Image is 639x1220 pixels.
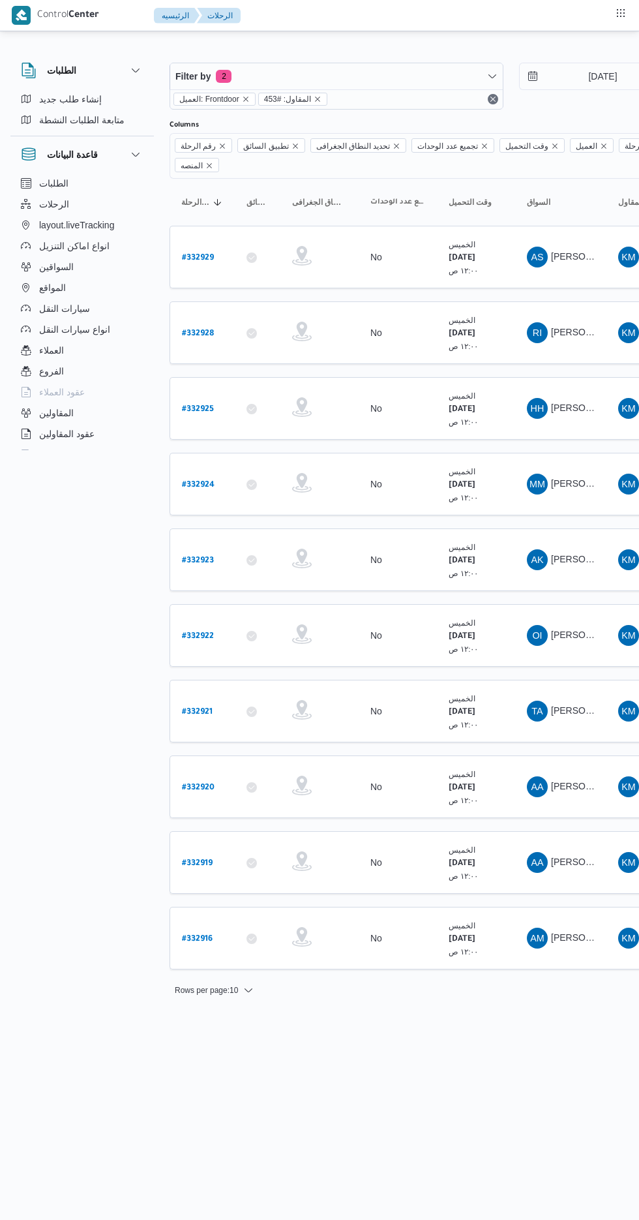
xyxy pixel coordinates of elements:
small: ١٢:٠٠ ص [449,342,479,350]
small: الخميس [449,391,475,400]
button: Rows per page:10 [170,983,259,998]
span: وقت التحميل [505,139,548,153]
button: إنشاء طلب جديد [16,89,149,110]
div: Radha Ibrahem Ibrahem Ibrahem Saltan [527,322,548,343]
button: عقود العملاء [16,382,149,403]
b: # 332925 [182,405,214,414]
button: المقاولين [16,403,149,423]
a: #332925 [182,400,214,418]
small: ١٢:٠٠ ص [449,796,479,804]
span: وقت التحميل [499,138,565,153]
div: الطلبات [10,89,154,136]
div: Khald Mmdoh Hassan Muhammad Alabs [618,398,639,419]
a: #332929 [182,249,214,266]
button: تحديد النطاق الجغرافى [287,192,352,213]
button: اجهزة التليفون [16,444,149,465]
div: Omar Ibrahem Ahmad Muhammad [527,625,548,646]
div: Abadalkariam Msaaod Abadalkariam [527,928,548,949]
b: [DATE] [449,481,475,490]
span: OI [532,625,542,646]
small: ١٢:٠٠ ص [449,418,479,426]
span: تجميع عدد الوحدات [411,138,494,153]
div: Khald Mmdoh Hassan Muhammad Alabs [618,928,639,949]
span: الفروع [39,363,64,379]
span: رقم الرحلة; Sorted in descending order [181,197,210,207]
span: TA [531,701,542,722]
div: No [370,251,382,263]
div: Khald Mmdoh Hassan Muhammad Alabs [618,701,639,722]
button: Remove المنصه from selection in this group [205,162,213,170]
div: No [370,857,382,868]
div: No [370,932,382,944]
small: ١٢:٠٠ ص [449,947,479,956]
span: الطلبات [39,175,68,191]
span: KM [621,474,636,495]
a: #332921 [182,703,213,720]
span: AK [531,549,543,570]
small: ١٢:٠٠ ص [449,266,479,275]
span: الرحلات [39,196,69,212]
button: Filter by2 active filters [170,63,503,89]
a: #332924 [182,476,215,493]
div: Khald Mmdoh Hassan Muhammad Alabs [618,852,639,873]
button: الطلبات [21,63,143,78]
button: الرحلات [16,194,149,215]
div: Ahmad Adham Muhammad Muhammad [527,852,548,873]
img: X8yXhbKr1z7QwAAAABJRU5ErkJggg== [12,6,31,25]
span: MM [529,474,545,495]
span: KM [621,247,636,267]
div: Mahmood Mtola Hussain Afiefa [527,474,548,495]
small: الخميس [449,921,475,930]
span: المقاولين [39,405,74,421]
small: الخميس [449,543,475,551]
span: المواقع [39,280,66,296]
a: #332916 [182,930,213,947]
button: انواع سيارات النقل [16,319,149,340]
button: الفروع [16,361,149,382]
span: العملاء [39,343,64,358]
small: الخميس [449,694,475,703]
a: #332928 [182,324,214,342]
button: وقت التحميل [443,192,509,213]
b: # 332928 [182,329,214,339]
b: [DATE] [449,405,475,414]
span: AA [531,776,543,797]
div: Khald Mmdoh Hassan Muhammad Alabs [618,625,639,646]
h3: قاعدة البيانات [47,147,98,162]
span: العميل: Frontdoor [173,93,256,106]
button: layout.liveTracking [16,215,149,236]
span: تحديد النطاق الجغرافى [316,139,391,153]
small: الخميس [449,770,475,778]
b: [DATE] [449,784,475,793]
span: Rows per page : 10 [175,983,238,998]
div: قاعدة البيانات [10,173,154,455]
small: ١٢:٠٠ ص [449,569,479,577]
div: Khald Mmdoh Hassan Muhammad Alabs [618,322,639,343]
span: KM [621,928,636,949]
button: الرئيسيه [154,8,200,23]
b: # 332916 [182,935,213,944]
button: remove selected entity [314,95,321,103]
div: Tamar Abadallah Aid Hassan [527,701,548,722]
span: عقود العملاء [39,384,85,400]
button: Remove العميل from selection in this group [600,142,608,150]
small: ١٢:٠٠ ص [449,720,479,729]
div: No [370,781,382,793]
span: العميل [570,138,614,153]
span: رقم الرحلة [181,139,216,153]
span: تحديد النطاق الجغرافى [310,138,407,153]
b: Center [68,10,99,21]
button: رقم الرحلةSorted in descending order [176,192,228,213]
div: Khald Mmdoh Hassan Muhammad Alabs [618,247,639,267]
span: المقاول: #453 [258,93,327,106]
b: # 332919 [182,859,213,868]
span: KM [621,322,636,343]
button: المواقع [16,277,149,298]
div: Khald Mmdoh Hassan Muhammad Alabs [618,549,639,570]
div: No [370,403,382,414]
button: سيارات النقل [16,298,149,319]
span: KM [621,701,636,722]
span: AM [530,928,544,949]
h3: الطلبات [47,63,76,78]
span: KM [621,398,636,419]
